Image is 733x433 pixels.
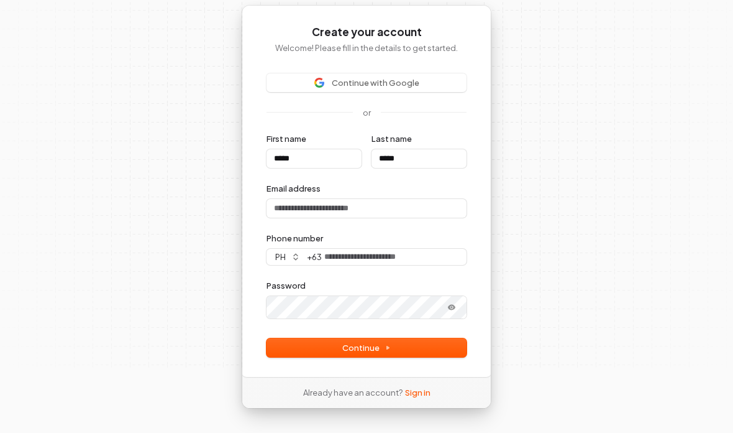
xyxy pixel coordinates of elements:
[266,249,306,265] button: ph
[266,338,467,357] button: Continue
[363,107,371,118] p: or
[266,280,306,291] label: Password
[266,233,323,244] label: Phone number
[266,42,467,54] p: Welcome! Please fill in the details to get started.
[314,78,324,88] img: Sign in with Google
[303,387,403,398] span: Already have an account?
[266,133,306,144] label: First name
[405,387,430,398] a: Sign in
[332,77,419,88] span: Continue with Google
[266,73,467,92] button: Sign in with GoogleContinue with Google
[266,25,467,40] h1: Create your account
[371,133,412,144] label: Last name
[439,300,464,315] button: Show password
[342,342,391,353] span: Continue
[266,183,321,194] label: Email address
